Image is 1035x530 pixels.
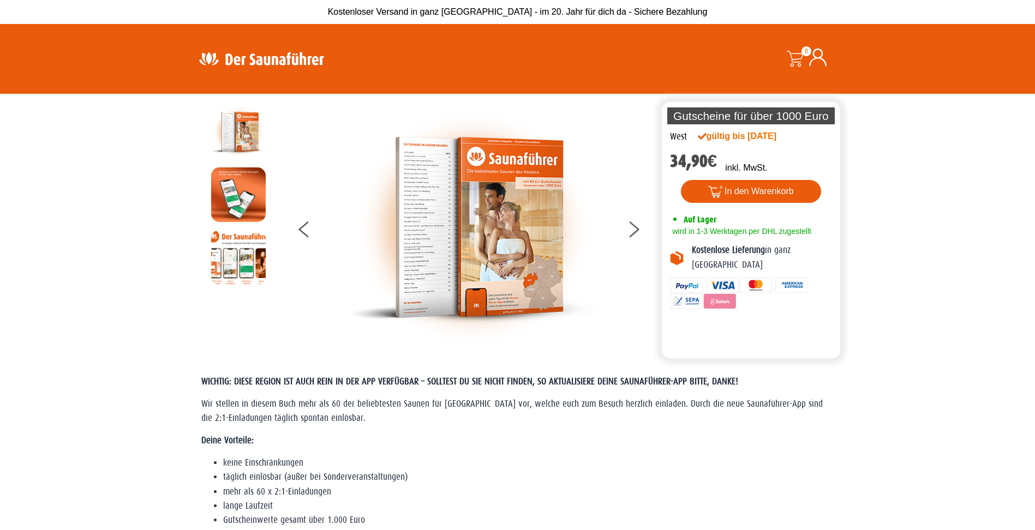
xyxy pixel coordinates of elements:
span: WICHTIG: DIESE REGION IST AUCH REIN IN DER APP VERFÜGBAR – SOLLTEST DU SIE NICHT FINDEN, SO AKTUA... [201,376,738,387]
p: Gutscheine für über 1000 Euro [667,107,835,124]
li: lange Laufzeit [223,499,834,513]
span: 0 [801,46,811,56]
img: MOCKUP-iPhone_regional [211,167,266,222]
img: Anleitung7tn [211,230,266,285]
b: Kostenlose Lieferung [692,245,765,255]
bdi: 34,90 [670,151,717,171]
li: mehr als 60 x 2:1-Einladungen [223,485,834,499]
span: Auf Lager [684,214,716,225]
div: West [670,130,687,144]
button: In den Warenkorb [681,180,821,203]
img: der-saunafuehrer-2025-west [350,105,595,350]
span: Wir stellen in diesem Buch mehr als 60 der beliebtesten Saunen für [GEOGRAPHIC_DATA] vor, welche ... [201,399,823,423]
div: gültig bis [DATE] [698,130,800,143]
img: der-saunafuehrer-2025-west [211,105,266,159]
span: € [708,151,717,171]
strong: Deine Vorteile: [201,435,254,445]
p: inkl. MwSt. [725,161,767,174]
span: wird in 1-3 Werktagen per DHL zugestellt [670,227,811,236]
li: keine Einschränkungen [223,456,834,470]
p: in ganz [GEOGRAPHIC_DATA] [692,243,833,272]
li: Gutscheinwerte gesamt über 1.000 Euro [223,513,834,527]
span: Kostenloser Versand in ganz [GEOGRAPHIC_DATA] - im 20. Jahr für dich da - Sichere Bezahlung [328,7,708,16]
li: täglich einlösbar (außer bei Sonderveranstaltungen) [223,470,834,484]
